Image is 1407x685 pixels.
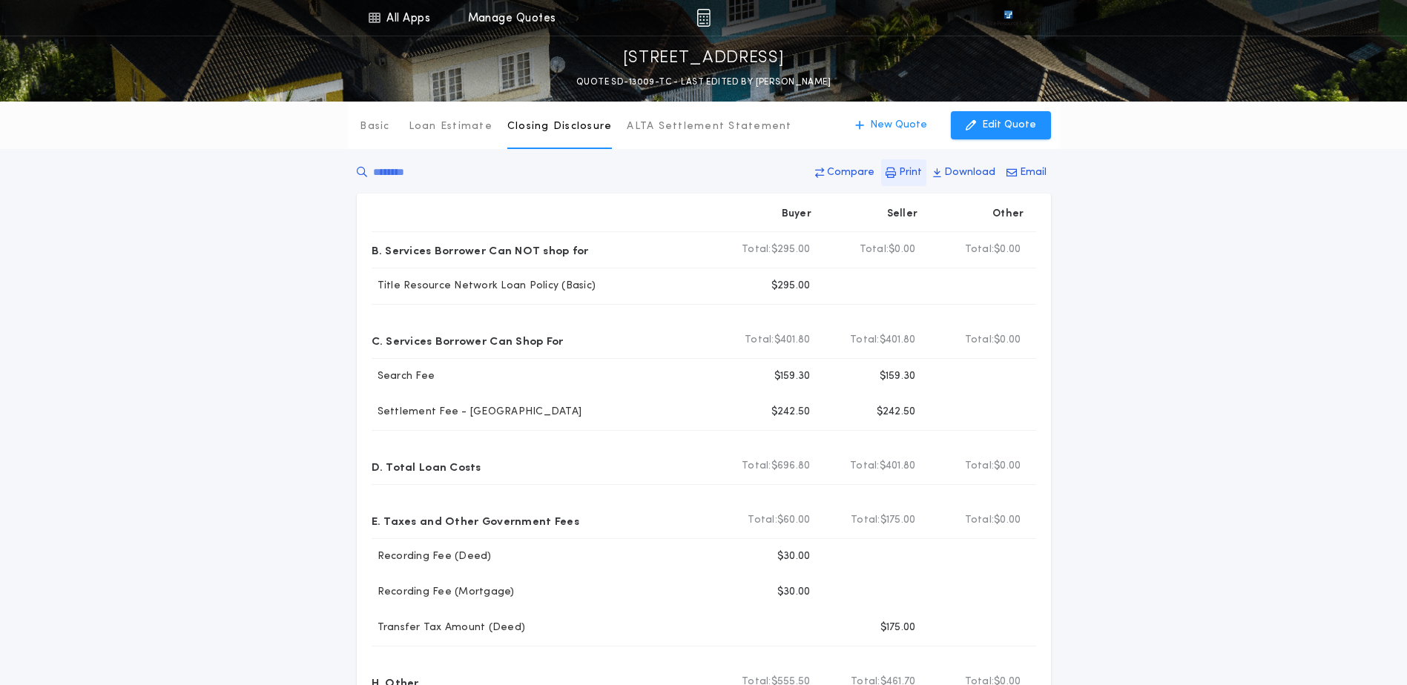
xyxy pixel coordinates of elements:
[409,119,492,134] p: Loan Estimate
[811,159,879,186] button: Compare
[880,459,916,474] span: $401.80
[372,369,435,384] p: Search Fee
[507,119,613,134] p: Closing Disclosure
[977,10,1039,25] img: vs-icon
[372,454,481,478] p: D. Total Loan Costs
[777,549,811,564] p: $30.00
[771,459,811,474] span: $696.80
[774,333,811,348] span: $401.80
[742,242,771,257] b: Total:
[929,159,1000,186] button: Download
[774,369,811,384] p: $159.30
[965,242,995,257] b: Total:
[860,242,889,257] b: Total:
[1020,165,1047,180] p: Email
[623,47,785,70] p: [STREET_ADDRESS]
[851,513,880,528] b: Total:
[994,242,1021,257] span: $0.00
[771,405,811,420] p: $242.50
[1002,159,1051,186] button: Email
[840,111,942,139] button: New Quote
[372,238,589,262] p: B. Services Borrower Can NOT shop for
[994,513,1021,528] span: $0.00
[742,459,771,474] b: Total:
[994,459,1021,474] span: $0.00
[992,207,1024,222] p: Other
[372,328,564,352] p: C. Services Borrower Can Shop For
[944,165,995,180] p: Download
[887,207,918,222] p: Seller
[372,621,526,635] p: Transfer Tax Amount (Deed)
[965,513,995,528] b: Total:
[777,585,811,600] p: $30.00
[745,333,774,348] b: Total:
[880,513,916,528] span: $175.00
[777,513,811,528] span: $60.00
[951,111,1051,139] button: Edit Quote
[880,333,916,348] span: $401.80
[576,75,831,90] p: QUOTE SD-13009-TC - LAST EDITED BY [PERSON_NAME]
[850,459,880,474] b: Total:
[965,459,995,474] b: Total:
[850,333,880,348] b: Total:
[372,585,515,600] p: Recording Fee (Mortgage)
[877,405,916,420] p: $242.50
[994,333,1021,348] span: $0.00
[696,9,711,27] img: img
[880,369,916,384] p: $159.30
[965,333,995,348] b: Total:
[827,165,874,180] p: Compare
[870,118,927,133] p: New Quote
[372,405,582,420] p: Settlement Fee - [GEOGRAPHIC_DATA]
[372,509,579,532] p: E. Taxes and Other Government Fees
[982,118,1036,133] p: Edit Quote
[880,621,916,635] p: $175.00
[771,279,811,294] p: $295.00
[881,159,926,186] button: Print
[899,165,922,180] p: Print
[748,513,777,528] b: Total:
[889,242,915,257] span: $0.00
[372,549,492,564] p: Recording Fee (Deed)
[782,207,811,222] p: Buyer
[372,279,596,294] p: Title Resource Network Loan Policy (Basic)
[771,242,811,257] span: $295.00
[360,119,389,134] p: Basic
[627,119,791,134] p: ALTA Settlement Statement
